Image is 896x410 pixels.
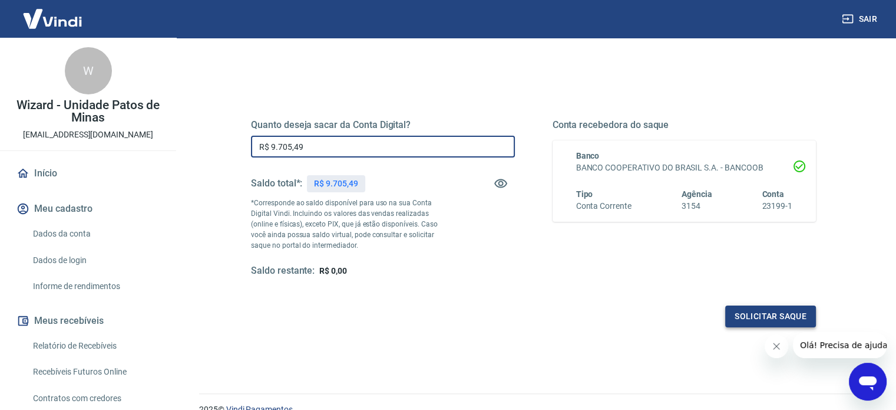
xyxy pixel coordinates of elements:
[576,189,593,199] span: Tipo
[762,189,784,199] span: Conta
[14,308,162,334] button: Meus recebíveis
[576,162,793,174] h6: BANCO COOPERATIVO DO BRASIL S.A. - BANCOOB
[251,178,302,189] h5: Saldo total*:
[23,129,153,141] p: [EMAIL_ADDRESS][DOMAIN_NAME]
[553,119,816,131] h5: Conta recebedora do saque
[682,189,712,199] span: Agência
[14,1,91,37] img: Vindi
[839,8,882,30] button: Sair
[725,306,816,327] button: Solicitar saque
[28,360,162,384] a: Recebíveis Futuros Online
[319,266,347,275] span: R$ 0,00
[793,332,887,358] iframe: Mensagem da empresa
[576,151,600,160] span: Banco
[682,200,712,212] h6: 3154
[7,8,99,18] span: Olá! Precisa de ajuda?
[14,196,162,222] button: Meu cadastro
[9,99,167,124] p: Wizard - Unidade Patos de Minas
[849,363,887,401] iframe: Botão para abrir a janela de mensagens
[314,178,358,190] p: R$ 9.705,49
[762,200,792,212] h6: 23199-1
[251,119,515,131] h5: Quanto deseja sacar da Conta Digital?
[28,248,162,273] a: Dados de login
[28,274,162,299] a: Informe de rendimentos
[251,198,449,251] p: *Corresponde ao saldo disponível para uso na sua Conta Digital Vindi. Incluindo os valores das ve...
[576,200,632,212] h6: Conta Corrente
[28,222,162,246] a: Dados da conta
[14,160,162,186] a: Início
[251,265,315,277] h5: Saldo restante:
[65,47,112,94] div: W
[28,334,162,358] a: Relatório de Recebíveis
[765,334,788,358] iframe: Fechar mensagem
